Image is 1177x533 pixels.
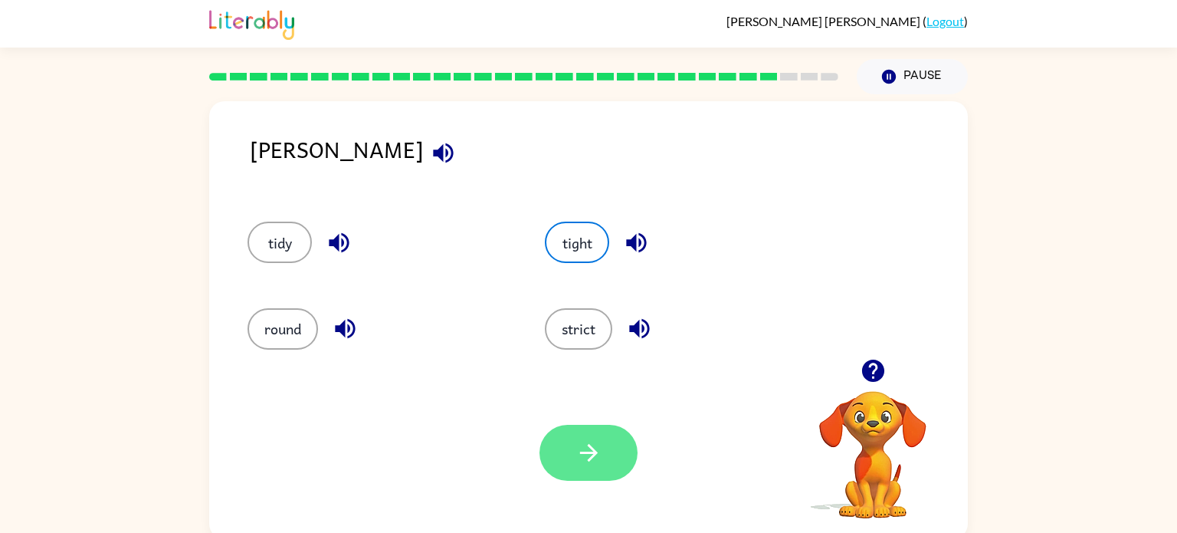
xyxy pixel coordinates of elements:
[248,222,312,263] button: tidy
[796,367,949,521] video: Your browser must support playing .mp4 files to use Literably. Please try using another browser.
[726,14,968,28] div: ( )
[248,308,318,350] button: round
[726,14,923,28] span: [PERSON_NAME] [PERSON_NAME]
[926,14,964,28] a: Logout
[545,222,609,263] button: tight
[857,59,968,94] button: Pause
[209,6,294,40] img: Literably
[250,132,968,191] div: [PERSON_NAME]
[545,308,612,350] button: strict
